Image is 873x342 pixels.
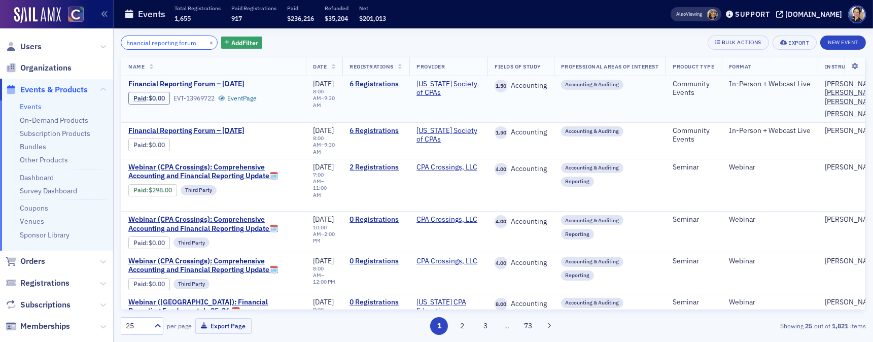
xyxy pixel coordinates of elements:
a: Events & Products [6,84,88,95]
span: Provider [416,63,445,70]
span: Profile [848,6,866,23]
span: Financial Reporting Forum – July 2025 [128,80,299,89]
a: Bundles [20,142,46,151]
span: $298.00 [149,186,172,194]
time: 8:00 AM [313,265,324,279]
div: Seminar [673,215,714,224]
a: CPA Crossings, LLC [416,163,477,172]
span: [DATE] [313,162,334,172]
a: Coupons [20,203,48,213]
span: Add Filter [231,38,258,47]
button: 3 [476,317,494,335]
span: [DATE] [313,215,334,224]
div: Webinar [729,298,811,307]
div: 25 [126,321,148,331]
p: Total Registrations [174,5,221,12]
p: Refunded [325,5,348,12]
a: CPA Crossings, LLC [416,215,477,224]
div: Webinar [729,215,811,224]
span: Viewing [676,11,702,18]
div: In-Person + Webcast Live [729,126,811,135]
span: Accounting [507,128,547,137]
span: Lauren Standiford [707,9,718,20]
span: [DATE] [313,297,334,306]
span: 4.00 [495,163,507,176]
a: Paid [133,141,146,149]
span: … [500,321,514,330]
div: Community Events [673,80,714,97]
time: 7:00 AM [313,171,324,185]
time: 10:00 AM [313,224,327,237]
a: Venues [20,217,44,226]
div: [DOMAIN_NAME] [785,10,842,19]
div: Seminar [673,298,714,307]
span: Accounting [507,258,547,267]
button: Export Page [195,318,252,334]
span: : [133,141,149,149]
a: [US_STATE] CPA Education Foundation [416,298,480,325]
a: Webinar ([GEOGRAPHIC_DATA]): Financial Reporting Fundamentals 25-26 🗓 [128,298,299,316]
div: Also [676,11,686,17]
span: CPA Crossings, LLC [416,257,480,266]
a: 6 Registrations [350,126,402,135]
time: 7:00 AM [313,306,324,320]
div: Accounting & Auditing [561,126,624,136]
span: 8.00 [495,298,507,311]
span: Organizations [20,62,72,74]
div: Export [788,40,809,46]
span: : [133,239,149,247]
button: 2 [453,317,471,335]
a: Survey Dashboard [20,186,77,195]
span: Webinar (CA): Financial Reporting Fundamentals 25-26 🗓 [128,298,299,316]
div: Paid: 6 - $0 [128,139,170,151]
a: Dashboard [20,173,54,182]
h1: Events [138,8,165,20]
div: Webinar [729,163,811,172]
a: Financial Reporting Forum – [DATE] [128,80,299,89]
span: Accounting [507,217,547,226]
a: Webinar (CPA Crossings): Comprehensive Accounting and Financial Reporting Update🗓️ [128,215,299,233]
button: [DOMAIN_NAME] [776,11,846,18]
span: California CPA Education Foundation [416,298,480,325]
a: Other Products [20,155,68,164]
span: Accounting [507,81,547,90]
button: New Event [820,36,866,50]
div: Accounting & Auditing [561,215,624,225]
span: Webinar (CPA Crossings): Comprehensive Accounting and Financial Reporting Update🗓️ [128,257,299,275]
span: $0.00 [149,94,165,102]
span: [DATE] [313,79,334,88]
span: 4.00 [495,257,507,269]
div: Accounting & Auditing [561,298,624,308]
div: Paid: 0 - $0 [128,278,170,290]
button: 73 [519,317,537,335]
a: Orders [6,256,45,267]
a: Users [6,41,42,52]
div: Third Party [181,185,217,195]
a: Subscriptions [6,299,71,311]
div: Webinar [729,257,811,266]
a: Paid [133,280,146,288]
a: Sponsor Library [20,230,69,240]
time: 12:00 PM [313,278,335,285]
span: Events & Products [20,84,88,95]
span: Financial Reporting Forum – May 2025 [128,126,299,135]
a: 2 Registrations [350,163,402,172]
a: Subscription Products [20,129,90,138]
div: Accounting & Auditing [561,80,624,90]
span: 1.50 [495,80,507,92]
div: In-Person + Webcast Live [729,80,811,89]
span: : [133,280,149,288]
div: Paid: 0 - $0 [128,236,170,249]
div: Accounting & Auditing [561,163,624,173]
span: Fields Of Study [495,63,541,70]
strong: 1,821 [830,321,850,330]
div: – [313,88,335,108]
span: Colorado Society of CPAs [416,80,480,97]
div: Paid: 2 - $29800 [128,184,177,196]
button: Bulk Actions [708,36,769,50]
div: Reporting [561,177,595,187]
span: Professional Areas of Interest [561,63,659,70]
span: CPA Crossings, LLC [416,163,480,172]
button: 1 [430,317,448,335]
a: 0 Registrations [350,215,402,224]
